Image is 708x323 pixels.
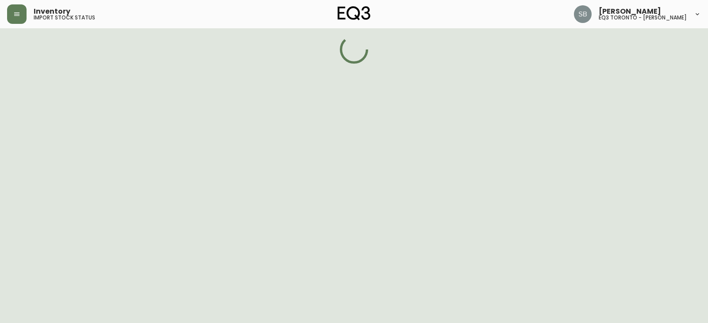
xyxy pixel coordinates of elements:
h5: import stock status [34,15,95,20]
h5: eq3 toronto - [PERSON_NAME] [599,15,687,20]
img: 62e4f14275e5c688c761ab51c449f16a [574,5,592,23]
span: [PERSON_NAME] [599,8,661,15]
img: logo [338,6,370,20]
span: Inventory [34,8,70,15]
